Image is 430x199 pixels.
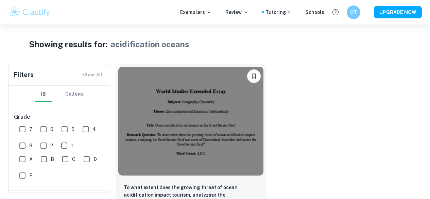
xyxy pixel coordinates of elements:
[14,70,34,80] h6: Filters
[29,38,108,50] h1: Showing results for:
[110,38,189,50] h1: acidification oceans
[92,126,96,133] span: 4
[347,5,360,19] button: OT
[265,9,292,16] a: Tutoring
[14,113,105,121] h6: Grade
[72,155,75,163] span: C
[93,155,97,163] span: D
[225,9,248,16] p: Review
[29,172,32,179] span: E
[29,155,33,163] span: A
[118,67,263,176] img: World Studies EE example thumbnail: To what extent does the growing threat o
[330,6,341,18] button: Help and Feedback
[29,142,32,149] span: 3
[305,9,324,16] a: Schools
[71,126,74,133] span: 5
[29,126,32,133] span: 7
[71,142,73,149] span: 1
[35,86,52,102] button: IB
[50,126,53,133] span: 6
[35,86,84,102] div: Filter type choice
[65,86,84,102] button: College
[350,9,358,16] h6: OT
[50,142,53,149] span: 2
[180,9,212,16] p: Exemplars
[8,5,51,19] img: Clastify logo
[374,6,422,18] button: UPGRADE NOW
[247,69,261,83] button: Bookmark
[51,155,54,163] span: B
